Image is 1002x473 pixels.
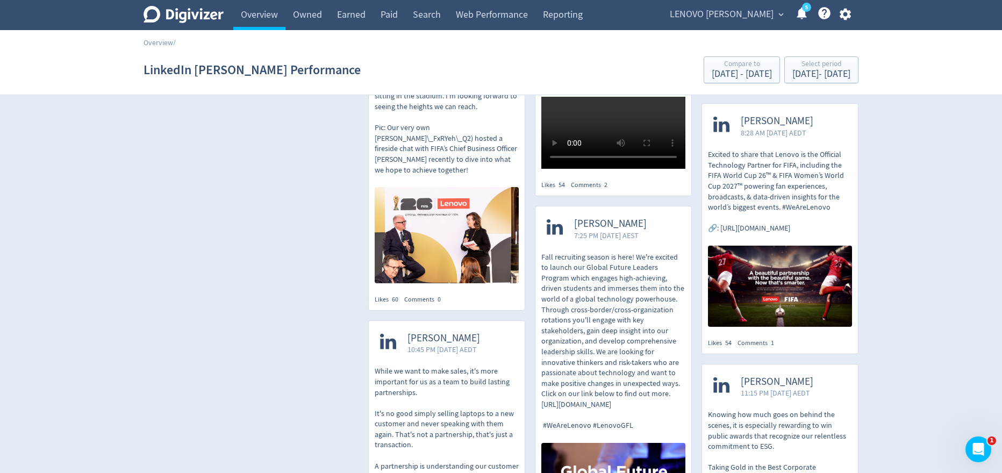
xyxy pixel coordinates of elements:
div: [DATE] - [DATE] [792,69,850,79]
span: 2 [604,181,607,189]
p: Excited to share that Lenovo is the Official Technology Partner for FIFA, including the FIFA Worl... [708,149,852,234]
div: Likes [708,339,738,348]
span: [PERSON_NAME] [741,376,813,388]
div: Likes [375,295,404,304]
span: 10:45 PM [DATE] AEDT [407,344,480,355]
img: https://media.cf.digivizer.com/images/linkedin-134707675-urn:li:share:7252430272388808705-77a9dc4... [708,246,852,327]
span: expand_more [776,10,786,19]
a: 5 [802,3,811,12]
text: 5 [805,4,808,11]
span: LENOVO [PERSON_NAME] [670,6,774,23]
span: 54 [725,339,732,347]
span: / [173,38,176,47]
div: Comments [571,181,613,190]
button: Compare to[DATE] - [DATE] [704,56,780,83]
span: 0 [438,295,441,304]
span: 54 [559,181,565,189]
span: 11:15 PM [DATE] AEDT [741,388,813,398]
iframe: Intercom live chat [965,436,991,462]
a: [PERSON_NAME]8:28 AM [DATE] AEDTExcited to share that Lenovo is the Official Technology Partner f... [702,104,858,329]
span: [PERSON_NAME] [407,332,480,345]
div: Likes [541,181,571,190]
div: Comments [404,295,447,304]
span: [PERSON_NAME] [574,218,647,230]
div: Compare to [712,60,772,69]
span: 1 [987,436,996,445]
button: LENOVO [PERSON_NAME] [666,6,786,23]
span: 1 [771,339,774,347]
img: https://media.cf.digivizer.com/images/linkedin-134707675-urn:li:share:7314904632751788032-c176e9f... [375,187,519,283]
p: Fall recruiting season is here! We're excited to launch our Global Future Leaders Program which e... [541,252,685,431]
a: Overview [144,38,173,47]
span: 60 [392,295,398,304]
button: Select period[DATE]- [DATE] [784,56,858,83]
div: [DATE] - [DATE] [712,69,772,79]
span: [PERSON_NAME] [741,115,813,127]
h1: LinkedIn [PERSON_NAME] Performance [144,53,361,87]
div: Select period [792,60,850,69]
div: Comments [738,339,780,348]
span: 8:28 AM [DATE] AEDT [741,127,813,138]
span: 7:25 PM [DATE] AEST [574,230,647,241]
